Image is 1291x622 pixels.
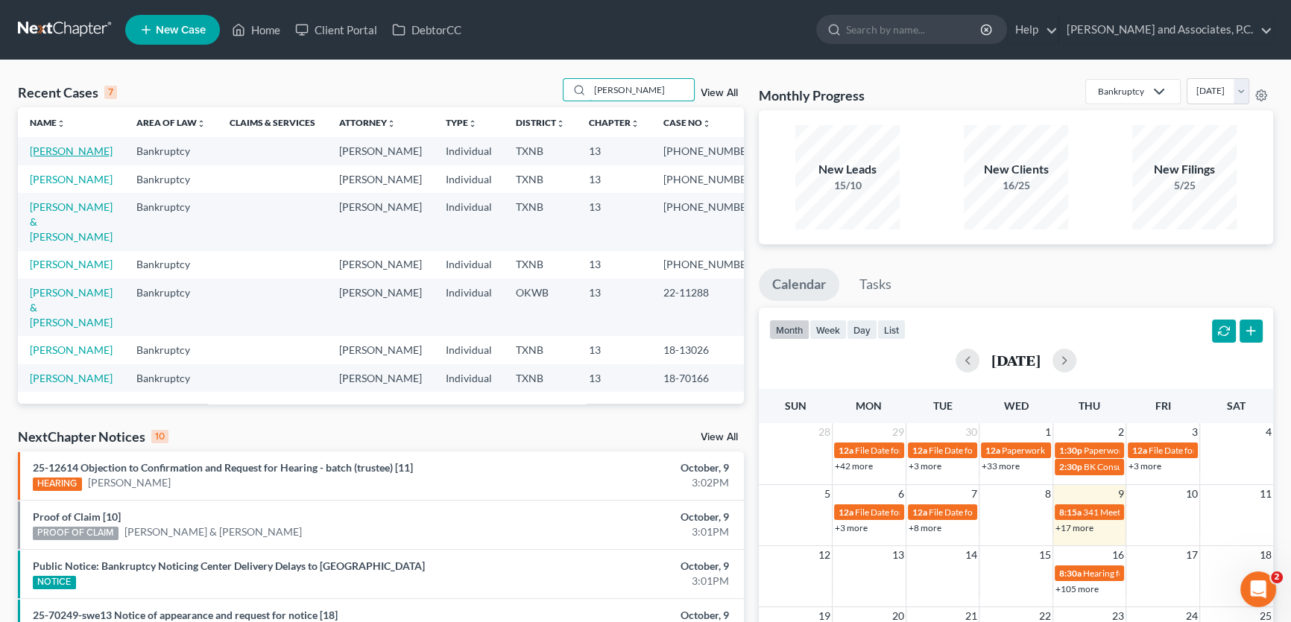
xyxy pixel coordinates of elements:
a: Districtunfold_more [516,117,565,128]
a: DebtorCC [385,16,469,43]
a: [PERSON_NAME] and Associates, P.C. [1059,16,1272,43]
a: [PERSON_NAME] & [PERSON_NAME] [30,286,113,329]
a: 25-12614 Objection to Confirmation and Request for Hearing - batch (trustee) [11] [33,461,413,474]
td: Individual [434,251,504,279]
a: [PERSON_NAME] [30,343,113,356]
span: 2 [1117,423,1126,441]
span: Tue [932,399,952,412]
a: Help [1008,16,1058,43]
td: Bankruptcy [124,364,218,392]
a: Proof of Claim [10] [33,510,121,523]
span: 8:15a [1059,507,1082,518]
td: [PERSON_NAME] [327,165,434,193]
td: Bankruptcy [124,165,218,193]
a: [PERSON_NAME] [30,372,113,384]
span: 341 Meeting for [PERSON_NAME] [1083,507,1217,518]
span: New Case [156,25,206,36]
div: 5/25 [1132,178,1237,193]
span: 12a [912,507,927,518]
span: 2 [1271,571,1283,583]
span: 7 [970,485,979,503]
td: [PHONE_NUMBER] [651,193,768,250]
a: +3 more [1129,460,1161,472]
div: 10 [151,430,168,443]
span: 1:30p [1059,445,1082,456]
a: Home [224,16,288,43]
span: File Date for [PERSON_NAME] [1149,445,1268,456]
i: unfold_more [57,119,66,128]
span: File Date for [PERSON_NAME][GEOGRAPHIC_DATA] [929,507,1138,518]
span: Mon [856,399,882,412]
span: 2:30p [1059,461,1082,472]
span: Paperwork appt for [PERSON_NAME] [1084,445,1231,456]
div: Recent Cases [18,83,117,101]
td: 13 [577,165,651,193]
div: October, 9 [507,460,729,475]
a: [PERSON_NAME] [30,258,113,270]
div: NextChapter Notices [18,428,168,445]
span: Paperwork appt for [PERSON_NAME] [1002,445,1149,456]
div: HEARING [33,477,82,491]
span: 18 [1258,546,1273,564]
input: Search by name... [846,16,982,43]
td: 13 [577,137,651,165]
td: 13 [577,279,651,336]
span: 13 [891,546,906,564]
td: [PHONE_NUMBER] [651,165,768,193]
a: +105 more [1055,583,1099,594]
div: PROOF OF CLAIM [33,527,119,540]
button: list [877,320,906,340]
a: Attorneyunfold_more [339,117,396,128]
span: 10 [1184,485,1199,503]
a: +3 more [835,522,868,533]
td: [PERSON_NAME] [327,336,434,364]
span: 17 [1184,546,1199,564]
a: Chapterunfold_more [589,117,640,128]
span: 12a [839,445,853,456]
i: unfold_more [197,119,206,128]
iframe: Intercom live chat [1240,571,1276,607]
td: Individual [434,193,504,250]
input: Search by name... [590,79,694,101]
td: Individual [434,364,504,392]
td: Bankruptcy [124,193,218,250]
a: Case Nounfold_more [663,117,711,128]
button: week [809,320,847,340]
td: [PERSON_NAME] [327,193,434,250]
i: unfold_more [556,119,565,128]
i: unfold_more [468,119,477,128]
a: +17 more [1055,522,1093,533]
a: [PERSON_NAME] & [PERSON_NAME] [124,524,302,539]
a: Tasks [846,268,905,301]
a: [PERSON_NAME] & [PERSON_NAME] [30,200,113,243]
span: 12a [912,445,927,456]
a: +33 more [982,460,1020,472]
td: [PERSON_NAME] [327,279,434,336]
a: Typeunfold_more [446,117,477,128]
a: +8 more [909,522,941,533]
td: 13 [577,251,651,279]
div: 3:01PM [507,574,729,588]
span: 8:30a [1059,568,1082,579]
a: [PERSON_NAME] [30,173,113,185]
span: 14 [964,546,979,564]
span: Fri [1155,399,1171,412]
td: [PERSON_NAME] [327,251,434,279]
span: 29 [891,423,906,441]
td: 18-70166 [651,364,768,392]
td: [PHONE_NUMBER] [651,251,768,279]
td: Bankruptcy [124,336,218,364]
th: Claims & Services [218,107,327,137]
td: Individual [434,165,504,193]
span: 11 [1258,485,1273,503]
span: 15 [1038,546,1052,564]
span: File Date for [PERSON_NAME] [855,507,974,518]
div: October, 9 [507,510,729,524]
td: Bankruptcy [124,251,218,279]
td: Individual [434,279,504,336]
td: [PERSON_NAME] [327,137,434,165]
div: Bankruptcy [1098,85,1144,98]
span: 6 [897,485,906,503]
span: 8 [1044,485,1052,503]
div: 7 [104,86,117,99]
